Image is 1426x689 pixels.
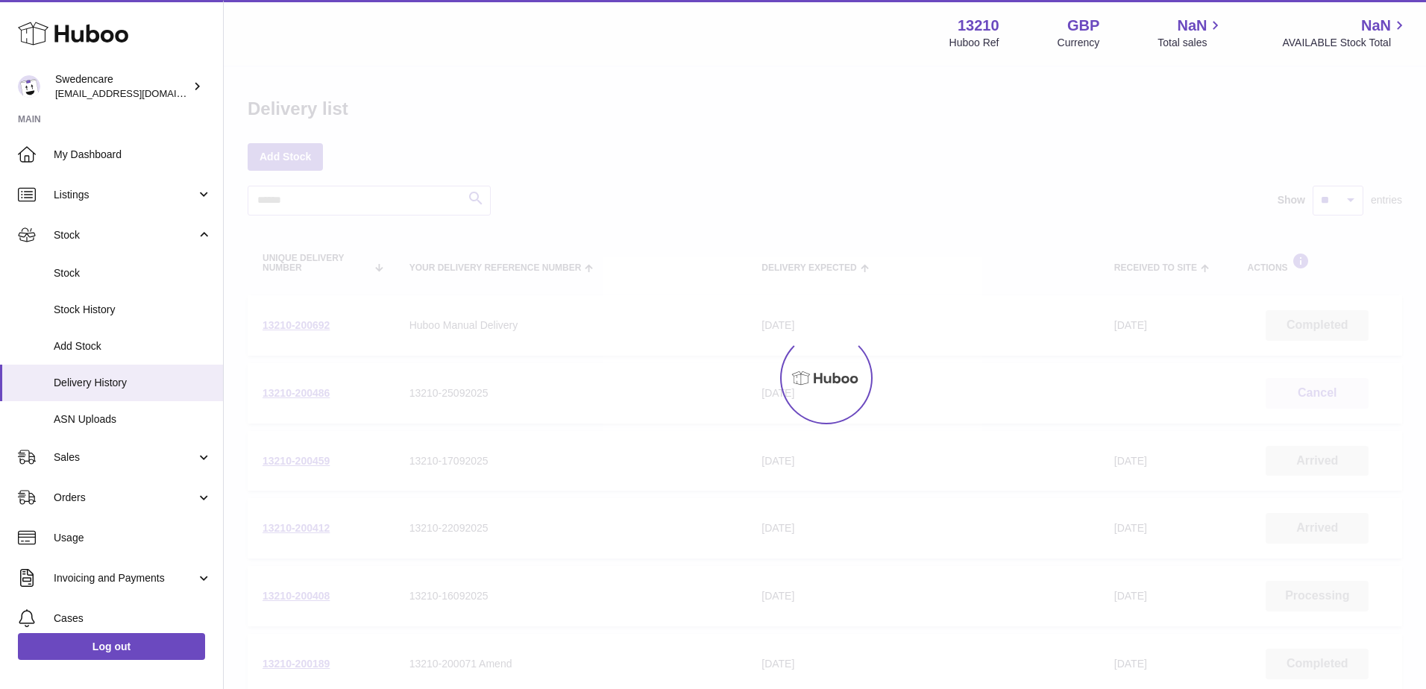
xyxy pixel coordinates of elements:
[1361,16,1391,36] span: NaN
[18,633,205,660] a: Log out
[54,266,212,280] span: Stock
[958,16,999,36] strong: 13210
[54,188,196,202] span: Listings
[54,491,196,505] span: Orders
[54,450,196,465] span: Sales
[1158,16,1224,50] a: NaN Total sales
[54,611,212,626] span: Cases
[54,148,212,162] span: My Dashboard
[1158,36,1224,50] span: Total sales
[1058,36,1100,50] div: Currency
[54,339,212,353] span: Add Stock
[55,87,219,99] span: [EMAIL_ADDRESS][DOMAIN_NAME]
[1282,16,1408,50] a: NaN AVAILABLE Stock Total
[1067,16,1099,36] strong: GBP
[1177,16,1207,36] span: NaN
[54,228,196,242] span: Stock
[54,571,196,585] span: Invoicing and Payments
[949,36,999,50] div: Huboo Ref
[55,72,189,101] div: Swedencare
[18,75,40,98] img: gemma.horsfield@swedencare.co.uk
[1282,36,1408,50] span: AVAILABLE Stock Total
[54,303,212,317] span: Stock History
[54,412,212,427] span: ASN Uploads
[54,376,212,390] span: Delivery History
[54,531,212,545] span: Usage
